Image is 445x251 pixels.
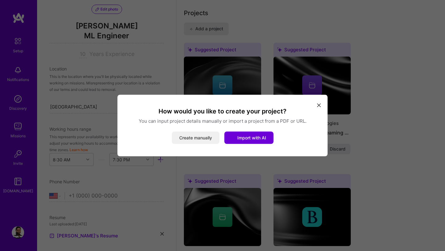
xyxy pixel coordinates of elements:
[125,118,320,124] p: You can input project details manually or import a project from a PDF or URL.
[224,130,240,146] i: icon StarsWhite
[317,103,321,107] i: icon Close
[237,135,266,140] span: Import with AI
[224,132,273,144] button: Import with AI
[172,132,219,144] button: Create manually
[117,95,328,156] div: modal
[125,107,320,115] h3: How would you like to create your project?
